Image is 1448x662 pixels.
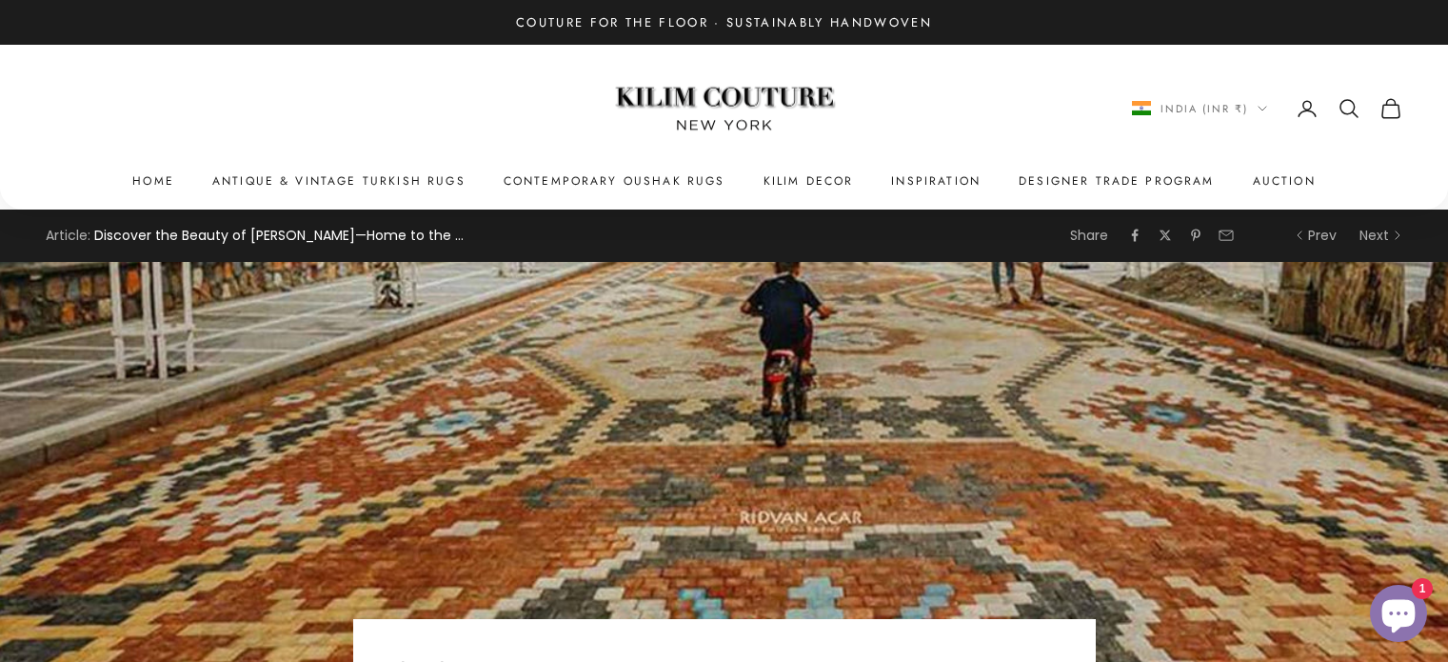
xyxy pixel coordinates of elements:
span: Share [1070,225,1108,247]
a: Contemporary Oushak Rugs [504,171,725,191]
a: Designer Trade Program [1019,171,1215,191]
span: Discover the Beauty of [PERSON_NAME]—Home to the World's Longest Carpet-[GEOGRAPHIC_DATA] [94,225,475,247]
nav: Primary navigation [46,171,1402,191]
a: Share on Pinterest [1188,228,1203,243]
a: Share by email [1219,228,1234,243]
p: Couture for the Floor · Sustainably Handwoven [516,12,932,32]
button: Change country or currency [1132,100,1267,117]
a: Prev [1295,225,1337,247]
a: Share on Facebook [1127,228,1142,243]
a: Antique & Vintage Turkish Rugs [212,171,466,191]
a: Auction [1253,171,1316,191]
nav: Secondary navigation [1132,97,1402,120]
a: Next [1359,225,1402,247]
span: Article: [46,225,90,247]
a: Inspiration [891,171,981,191]
a: Share on Twitter [1158,228,1173,243]
a: Home [132,171,174,191]
inbox-online-store-chat: Shopify online store chat [1364,585,1433,647]
span: India (INR ₹) [1160,100,1248,117]
summary: Kilim Decor [764,171,854,191]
